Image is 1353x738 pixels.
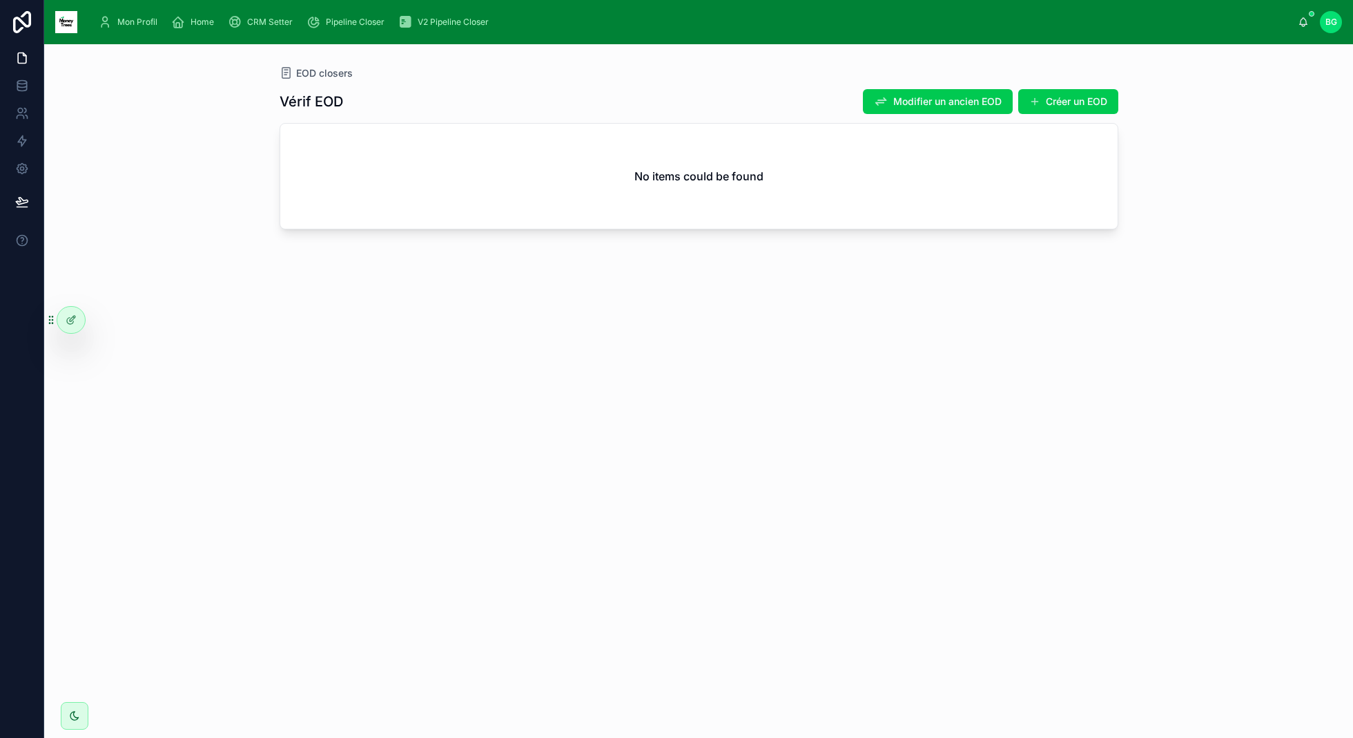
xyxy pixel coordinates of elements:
span: EOD closers [296,66,353,80]
span: Home [191,17,214,28]
a: Home [167,10,224,35]
a: V2 Pipeline Closer [394,10,498,35]
span: V2 Pipeline Closer [418,17,489,28]
a: Pipeline Closer [302,10,394,35]
span: BG [1325,17,1337,28]
a: EOD closers [280,66,353,80]
a: Mon Profil [94,10,167,35]
h2: No items could be found [634,168,763,184]
button: Créer un EOD [1018,89,1118,114]
button: Modifier un ancien EOD [863,89,1013,114]
span: CRM Setter [247,17,293,28]
h1: Vérif EOD [280,92,343,111]
img: App logo [55,11,77,33]
span: Modifier un ancien EOD [893,95,1002,108]
div: scrollable content [88,7,1298,37]
a: CRM Setter [224,10,302,35]
span: Pipeline Closer [326,17,385,28]
span: Mon Profil [117,17,157,28]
